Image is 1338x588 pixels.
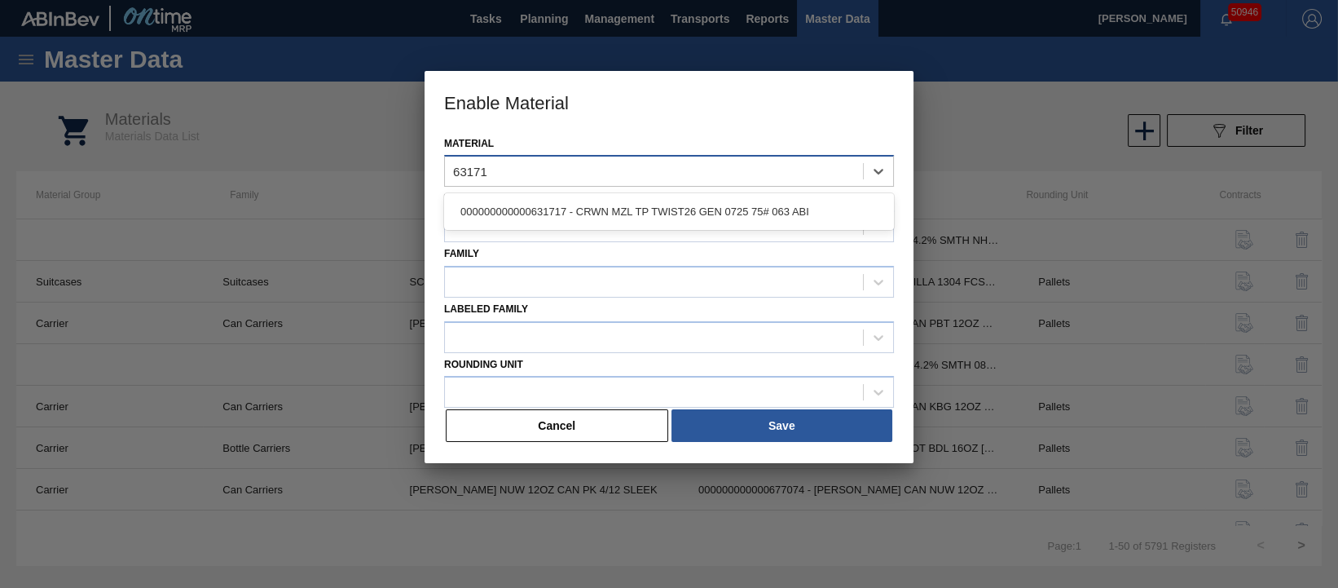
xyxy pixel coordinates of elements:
label: Rounding Unit [444,359,523,370]
label: Labeled Family [444,303,528,315]
label: Material Group [444,192,532,204]
div: 000000000000631717 - CRWN MZL TP TWIST26 GEN 0725 75# 063 ABI [444,197,894,227]
button: Cancel [446,409,668,442]
button: Save [671,409,892,442]
label: Material [444,138,494,149]
label: Family [444,248,479,259]
h3: Enable Material [425,71,913,133]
